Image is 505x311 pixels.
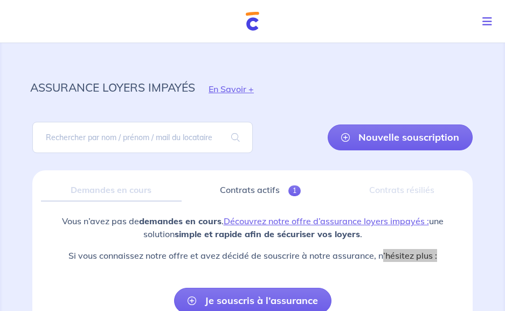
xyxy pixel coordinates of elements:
[195,73,267,105] button: En Savoir +
[246,12,259,31] img: Cautioneo
[139,216,222,226] strong: demandes en cours
[41,249,464,262] p: Si vous connaissez notre offre et avez décidé de souscrire à notre assurance, n’hésitez plus :
[41,215,464,240] p: Vous n’avez pas de . une solution .
[224,216,429,226] a: Découvrez notre offre d’assurance loyers impayés :
[328,125,473,150] a: Nouvelle souscription
[175,229,360,239] strong: simple et rapide afin de sécuriser vos loyers
[474,8,505,36] button: Toggle navigation
[190,179,330,202] a: Contrats actifs1
[218,122,253,153] span: search
[30,78,195,97] p: assurance loyers impayés
[32,122,253,153] input: Rechercher par nom / prénom / mail du locataire
[288,185,301,196] span: 1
